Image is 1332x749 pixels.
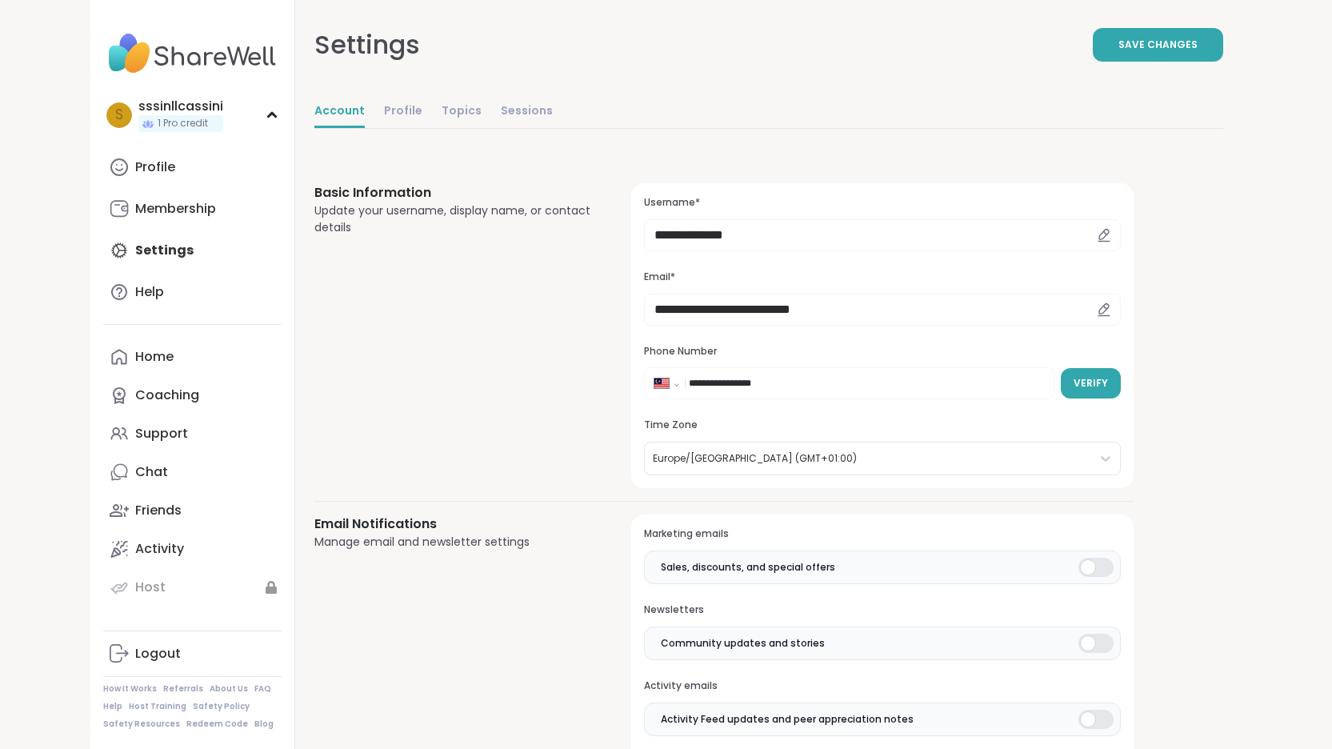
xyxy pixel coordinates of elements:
[135,463,168,481] div: Chat
[644,419,1120,432] h3: Time Zone
[103,148,282,186] a: Profile
[103,453,282,491] a: Chat
[129,701,186,712] a: Host Training
[135,387,199,404] div: Coaching
[501,96,553,128] a: Sessions
[103,273,282,311] a: Help
[254,719,274,730] a: Blog
[1074,376,1108,391] span: Verify
[661,712,914,727] span: Activity Feed updates and peer appreciation notes
[163,683,203,695] a: Referrals
[135,283,164,301] div: Help
[644,345,1120,358] h3: Phone Number
[135,348,174,366] div: Home
[314,26,420,64] div: Settings
[103,415,282,453] a: Support
[442,96,482,128] a: Topics
[135,502,182,519] div: Friends
[103,530,282,568] a: Activity
[1093,28,1223,62] button: Save Changes
[384,96,422,128] a: Profile
[193,701,250,712] a: Safety Policy
[103,719,180,730] a: Safety Resources
[103,491,282,530] a: Friends
[138,98,223,115] div: sssinllcassini
[103,26,282,82] img: ShareWell Nav Logo
[103,568,282,607] a: Host
[158,117,208,130] span: 1 Pro credit
[103,701,122,712] a: Help
[314,96,365,128] a: Account
[103,683,157,695] a: How It Works
[661,636,825,651] span: Community updates and stories
[1118,38,1198,52] span: Save Changes
[103,376,282,415] a: Coaching
[103,338,282,376] a: Home
[135,540,184,558] div: Activity
[644,603,1120,617] h3: Newsletters
[314,202,594,236] div: Update your username, display name, or contact details
[644,527,1120,541] h3: Marketing emails
[103,635,282,673] a: Logout
[314,515,594,534] h3: Email Notifications
[135,425,188,443] div: Support
[135,200,216,218] div: Membership
[186,719,248,730] a: Redeem Code
[135,158,175,176] div: Profile
[314,534,594,551] div: Manage email and newsletter settings
[254,683,271,695] a: FAQ
[115,105,123,126] span: s
[103,190,282,228] a: Membership
[135,645,181,663] div: Logout
[1061,368,1121,399] button: Verify
[661,560,835,575] span: Sales, discounts, and special offers
[135,579,166,596] div: Host
[314,183,594,202] h3: Basic Information
[644,196,1120,210] h3: Username*
[644,270,1120,284] h3: Email*
[644,679,1120,693] h3: Activity emails
[210,683,248,695] a: About Us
